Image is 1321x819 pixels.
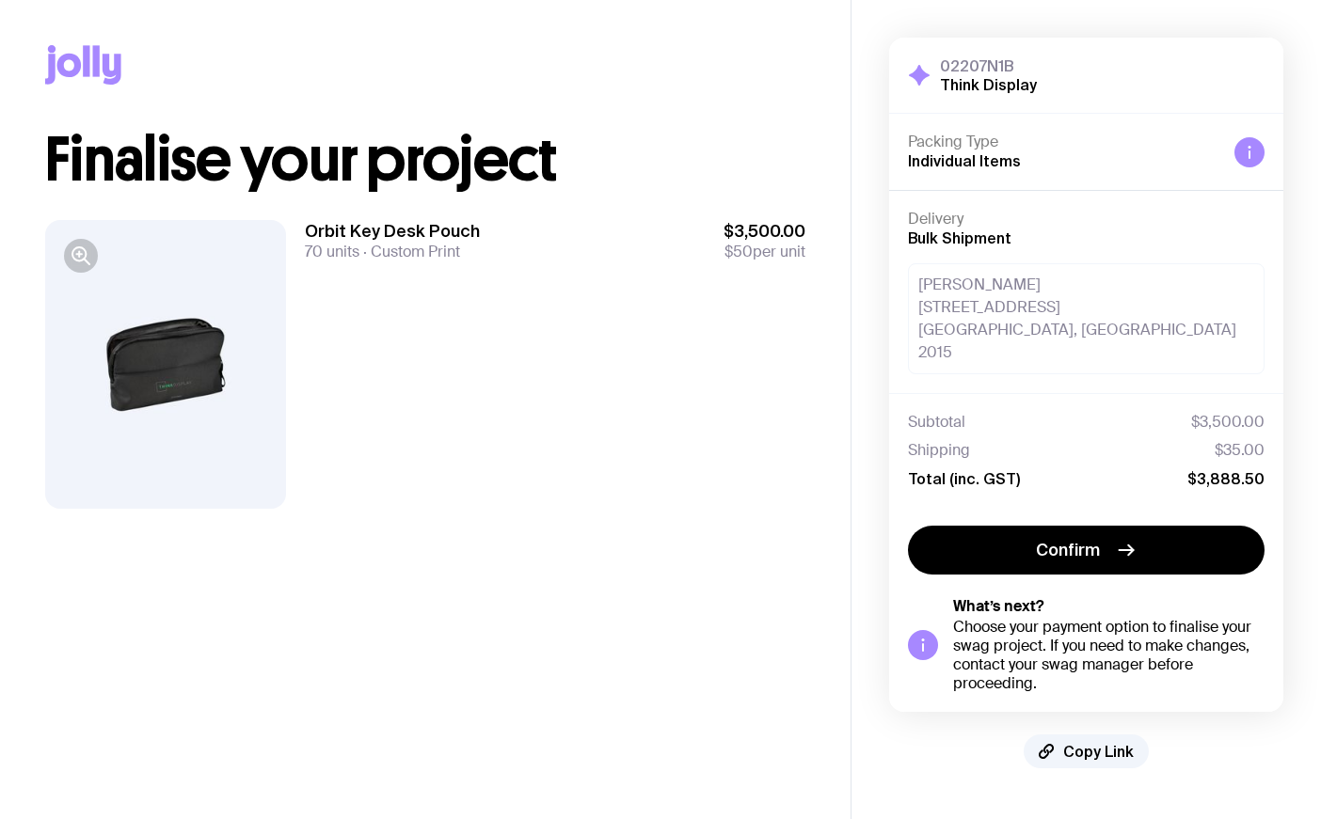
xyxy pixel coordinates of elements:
span: Custom Print [359,242,460,261]
h5: What’s next? [953,597,1265,616]
span: Copy Link [1063,742,1134,761]
button: Copy Link [1024,734,1149,768]
span: Individual Items [908,152,1021,169]
span: Shipping [908,441,970,460]
h4: Packing Type [908,133,1219,151]
h3: Orbit Key Desk Pouch [305,220,480,243]
span: Confirm [1036,539,1100,561]
span: Subtotal [908,413,965,432]
h3: 02207N1B [940,56,1037,75]
div: Choose your payment option to finalise your swag project. If you need to make changes, contact yo... [953,618,1265,693]
span: $3,888.50 [1187,469,1265,488]
h2: Think Display [940,75,1037,94]
h1: Finalise your project [45,130,805,190]
span: Total (inc. GST) [908,469,1020,488]
span: $35.00 [1215,441,1265,460]
button: Confirm [908,526,1265,575]
span: $50 [724,242,753,261]
span: 70 units [305,242,359,261]
span: Bulk Shipment [908,229,1011,246]
h4: Delivery [908,210,1265,228]
div: [PERSON_NAME] [STREET_ADDRESS] [GEOGRAPHIC_DATA], [GEOGRAPHIC_DATA] 2015 [908,263,1265,374]
span: $3,500.00 [1191,413,1265,432]
span: $3,500.00 [724,220,805,243]
span: per unit [724,243,805,261]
